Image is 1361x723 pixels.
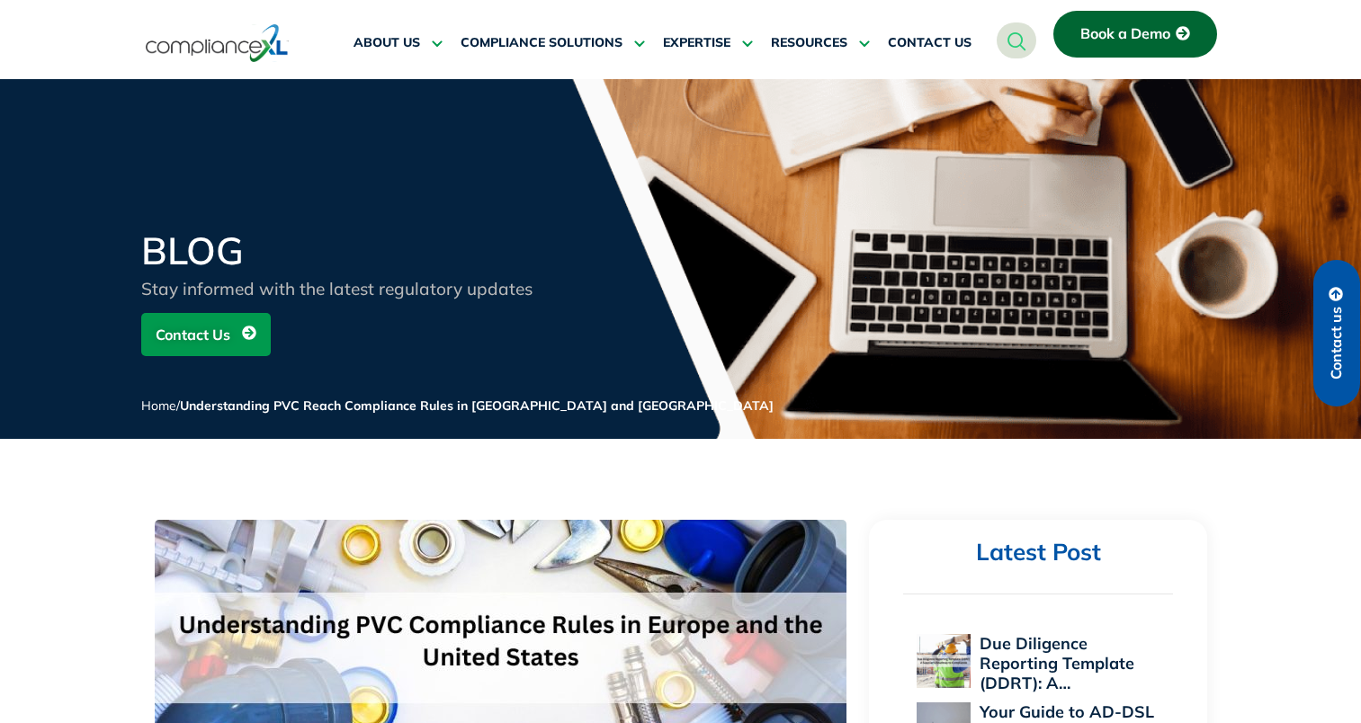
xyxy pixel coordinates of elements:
span: Book a Demo [1080,26,1170,42]
a: Contact us [1313,260,1360,406]
a: EXPERTISE [663,22,753,65]
span: / [141,397,774,414]
a: CONTACT US [888,22,972,65]
span: Contact Us [156,317,230,352]
a: Contact Us [141,313,271,356]
span: COMPLIANCE SOLUTIONS [461,35,622,51]
a: navsearch-button [997,22,1036,58]
span: EXPERTISE [663,35,730,51]
span: Stay informed with the latest regulatory updates [141,278,533,299]
a: RESOURCES [771,22,870,65]
span: ABOUT US [354,35,420,51]
span: RESOURCES [771,35,847,51]
img: logo-one.svg [146,22,289,64]
span: CONTACT US [888,35,972,51]
h2: Latest Post [903,538,1173,567]
a: Book a Demo [1053,11,1217,58]
img: Due Diligence Reporting Template (DDRT): A Supplier’s Roadmap to Compliance [917,634,971,688]
h2: BLOG [141,232,573,270]
a: Due Diligence Reporting Template (DDRT): A… [980,633,1134,693]
a: Home [141,397,176,414]
a: ABOUT US [354,22,443,65]
span: Understanding PVC Reach Compliance Rules in [GEOGRAPHIC_DATA] and [GEOGRAPHIC_DATA] [180,397,774,414]
span: Contact us [1329,307,1345,379]
a: COMPLIANCE SOLUTIONS [461,22,645,65]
